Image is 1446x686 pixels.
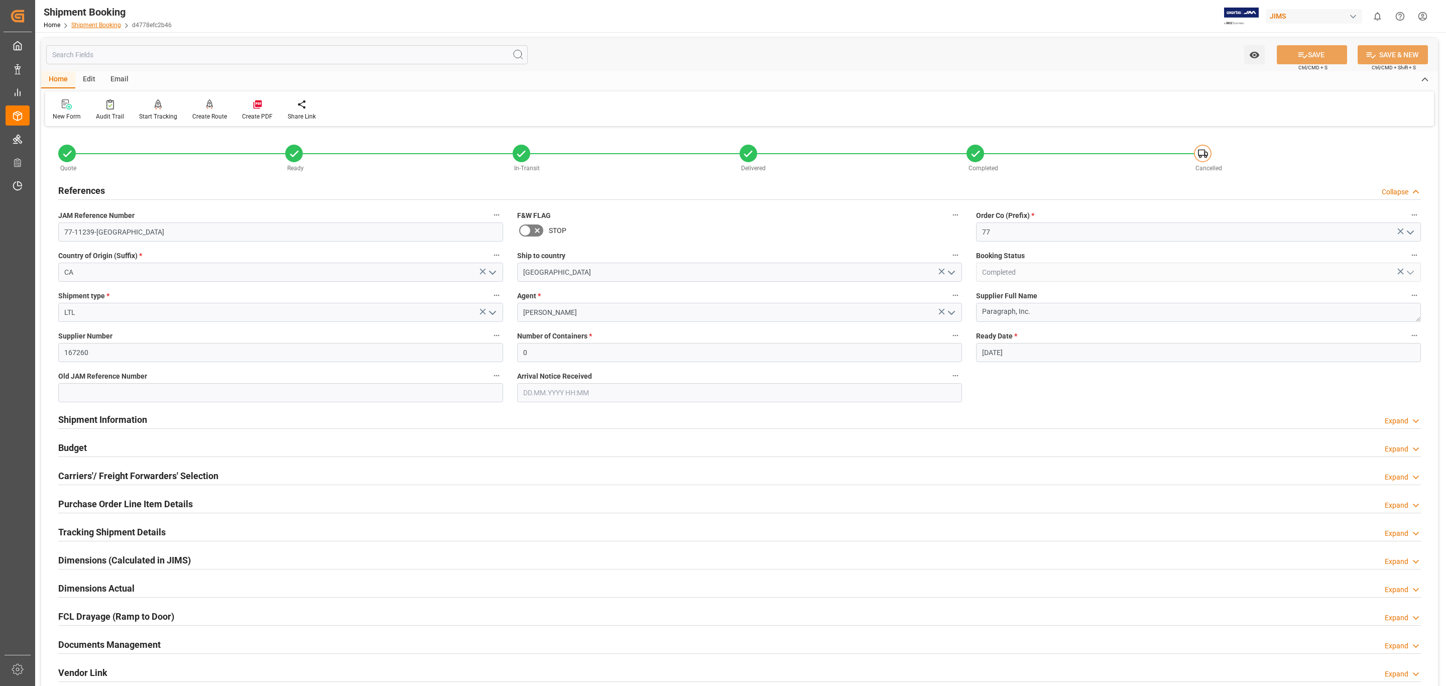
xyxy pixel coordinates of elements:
button: Order Co (Prefix) * [1408,208,1421,221]
button: Number of Containers * [949,329,962,342]
button: Help Center [1389,5,1411,28]
button: open menu [1244,45,1265,64]
button: Ready Date * [1408,329,1421,342]
button: show 0 new notifications [1366,5,1389,28]
div: Shipment Booking [44,5,172,20]
span: Shipment type [58,291,109,301]
input: Type to search/select [58,263,503,282]
h2: Dimensions Actual [58,582,135,595]
button: F&W FLAG [949,208,962,221]
button: JIMS [1266,7,1366,26]
button: open menu [485,265,500,280]
div: Edit [75,71,103,88]
button: Shipment type * [490,289,503,302]
button: SAVE & NEW [1358,45,1428,64]
input: Search Fields [46,45,528,64]
div: Expand [1385,669,1408,679]
div: Expand [1385,556,1408,567]
span: Ctrl/CMD + Shift + S [1372,64,1416,71]
span: STOP [549,225,566,236]
button: Arrival Notice Received [949,369,962,382]
h2: Dimensions (Calculated in JIMS) [58,553,191,567]
button: open menu [1402,224,1417,240]
div: Collapse [1382,187,1408,197]
button: open menu [943,265,958,280]
span: Old JAM Reference Number [58,371,147,382]
a: Shipment Booking [71,22,121,29]
button: Old JAM Reference Number [490,369,503,382]
button: open menu [1402,265,1417,280]
h2: Shipment Information [58,413,147,426]
span: Agent [517,291,541,301]
span: Ready Date [976,331,1017,341]
div: Home [41,71,75,88]
span: Number of Containers [517,331,592,341]
button: Booking Status [1408,249,1421,262]
h2: References [58,184,105,197]
div: New Form [53,112,81,121]
h2: Documents Management [58,638,161,651]
span: Booking Status [976,251,1025,261]
h2: Purchase Order Line Item Details [58,497,193,511]
img: Exertis%20JAM%20-%20Email%20Logo.jpg_1722504956.jpg [1224,8,1259,25]
span: Ship to country [517,251,565,261]
h2: Carriers'/ Freight Forwarders' Selection [58,469,218,483]
h2: Budget [58,441,87,454]
div: Share Link [288,112,316,121]
span: Cancelled [1195,165,1222,172]
span: Ready [287,165,304,172]
h2: FCL Drayage (Ramp to Door) [58,610,174,623]
div: Expand [1385,585,1408,595]
span: Country of Origin (Suffix) [58,251,142,261]
button: JAM Reference Number [490,208,503,221]
div: Create Route [192,112,227,121]
div: Expand [1385,500,1408,511]
span: Quote [60,165,76,172]
div: Expand [1385,444,1408,454]
span: Completed [969,165,998,172]
div: Email [103,71,136,88]
span: F&W FLAG [517,210,551,221]
div: Expand [1385,641,1408,651]
button: Agent * [949,289,962,302]
a: Home [44,22,60,29]
input: DD.MM.YYYY HH:MM [517,383,962,402]
div: Expand [1385,613,1408,623]
button: Supplier Full Name [1408,289,1421,302]
span: Supplier Number [58,331,112,341]
textarea: Paragraph, Inc. [976,303,1421,322]
h2: Vendor Link [58,666,107,679]
button: Supplier Number [490,329,503,342]
div: Expand [1385,528,1408,539]
button: open menu [943,305,958,320]
button: Country of Origin (Suffix) * [490,249,503,262]
button: open menu [485,305,500,320]
div: Audit Trail [96,112,124,121]
span: Ctrl/CMD + S [1298,64,1328,71]
span: JAM Reference Number [58,210,135,221]
span: Order Co (Prefix) [976,210,1034,221]
span: Arrival Notice Received [517,371,592,382]
span: In-Transit [514,165,540,172]
div: Create PDF [242,112,273,121]
span: Supplier Full Name [976,291,1037,301]
div: JIMS [1266,9,1362,24]
input: DD.MM.YYYY [976,343,1421,362]
div: Expand [1385,416,1408,426]
span: Delivered [741,165,766,172]
div: Expand [1385,472,1408,483]
div: Start Tracking [139,112,177,121]
button: Ship to country [949,249,962,262]
h2: Tracking Shipment Details [58,525,166,539]
button: SAVE [1277,45,1347,64]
